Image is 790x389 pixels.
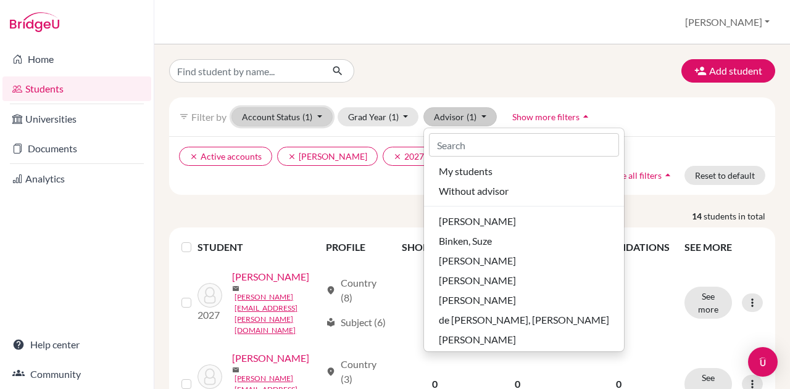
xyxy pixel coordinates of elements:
[197,364,222,389] img: Kock, Kevin
[704,210,775,223] span: students in total
[326,357,387,387] div: Country (3)
[179,112,189,121] i: filter_list
[424,330,624,350] button: [PERSON_NAME]
[439,293,516,308] span: [PERSON_NAME]
[424,162,624,181] button: My students
[439,273,516,288] span: [PERSON_NAME]
[288,152,296,161] i: clear
[2,332,151,357] a: Help center
[439,184,509,199] span: Without advisor
[424,290,624,310] button: [PERSON_NAME]
[326,317,336,327] span: local_library
[2,76,151,101] a: Students
[681,59,775,83] button: Add student
[424,231,624,251] button: Binken, Suze
[662,169,674,181] i: arrow_drop_up
[232,285,239,292] span: mail
[684,287,732,319] button: See more
[439,332,516,347] span: [PERSON_NAME]
[677,232,770,262] th: SEE MORE
[429,133,619,157] input: Search
[423,107,497,126] button: Advisor(1)
[512,112,580,122] span: Show more filters
[424,211,624,231] button: [PERSON_NAME]
[326,367,336,377] span: location_on
[502,107,602,126] button: Show more filtersarrow_drop_up
[326,285,336,295] span: location_on
[232,269,309,284] a: [PERSON_NAME]
[191,111,227,123] span: Filter by
[680,10,775,34] button: [PERSON_NAME]
[197,308,222,322] p: 2027
[439,234,492,248] span: Binken, Suze
[383,147,434,166] button: clear2027
[169,59,322,83] input: Find student by name...
[439,164,493,179] span: My students
[424,251,624,271] button: [PERSON_NAME]
[197,232,318,262] th: STUDENT
[439,253,516,268] span: [PERSON_NAME]
[439,313,609,327] span: de [PERSON_NAME], [PERSON_NAME]
[302,112,312,122] span: (1)
[423,128,625,352] div: Advisor(1)
[231,107,333,126] button: Account Status(1)
[2,362,151,387] a: Community
[467,112,476,122] span: (1)
[232,366,239,374] span: mail
[235,292,320,336] a: [PERSON_NAME][EMAIL_ADDRESS][PERSON_NAME][DOMAIN_NAME]
[424,181,624,201] button: Without advisor
[2,47,151,72] a: Home
[232,351,309,366] a: [PERSON_NAME]
[326,315,386,330] div: Subject (6)
[394,262,475,343] td: 7
[179,147,272,166] button: clearActive accounts
[580,110,592,123] i: arrow_drop_up
[684,166,765,185] button: Reset to default
[197,283,222,308] img: Gobert, Matthew
[389,112,399,122] span: (1)
[748,347,778,377] div: Open Intercom Messenger
[189,152,198,161] i: clear
[393,152,402,161] i: clear
[424,271,624,290] button: [PERSON_NAME]
[597,166,684,185] button: Hide all filtersarrow_drop_up
[439,214,516,229] span: [PERSON_NAME]
[277,147,378,166] button: clear[PERSON_NAME]
[2,107,151,131] a: Universities
[2,166,151,191] a: Analytics
[318,232,394,262] th: PROFILE
[692,210,704,223] strong: 14
[338,107,419,126] button: Grad Year(1)
[608,170,662,181] span: Hide all filters
[10,12,59,32] img: Bridge-U
[2,136,151,161] a: Documents
[326,276,387,305] div: Country (8)
[424,310,624,330] button: de [PERSON_NAME], [PERSON_NAME]
[394,232,475,262] th: SHORTLISTED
